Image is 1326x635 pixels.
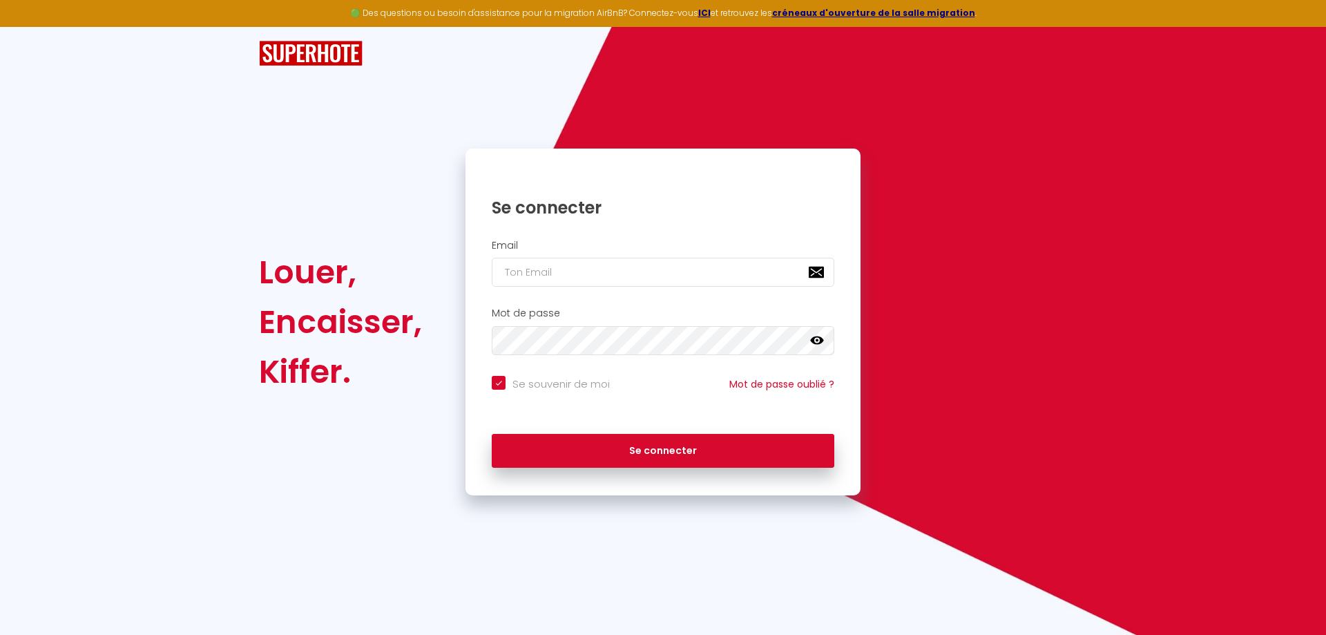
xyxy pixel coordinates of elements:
[772,7,975,19] a: créneaux d'ouverture de la salle migration
[259,347,422,397] div: Kiffer.
[698,7,711,19] a: ICI
[492,197,834,218] h1: Se connecter
[492,434,834,468] button: Se connecter
[492,258,834,287] input: Ton Email
[492,240,834,252] h2: Email
[729,377,834,391] a: Mot de passe oublié ?
[259,247,422,297] div: Louer,
[492,307,834,319] h2: Mot de passe
[259,297,422,347] div: Encaisser,
[259,41,363,66] img: SuperHote logo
